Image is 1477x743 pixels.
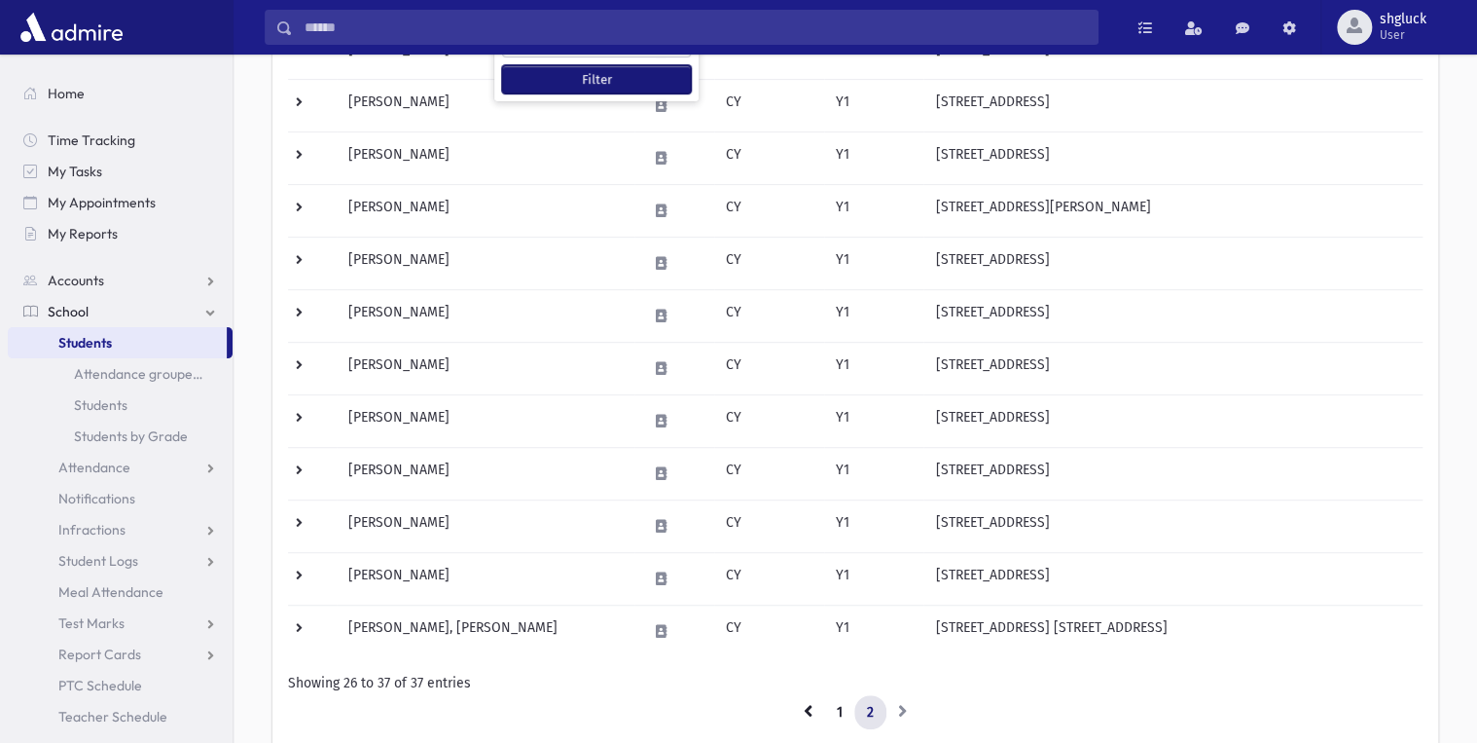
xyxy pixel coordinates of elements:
span: PTC Schedule [58,677,142,694]
span: Teacher Schedule [58,708,167,725]
a: Teacher Schedule [8,701,233,732]
span: My Reports [48,225,118,242]
a: Students by Grade [8,421,233,452]
td: [PERSON_NAME] [337,394,634,447]
a: My Tasks [8,156,233,187]
span: Attendance [58,459,130,476]
button: Filter [502,65,691,93]
td: CY [714,552,824,605]
td: Y1 [824,447,924,500]
td: [PERSON_NAME] [337,289,634,342]
td: [PERSON_NAME] [337,447,634,500]
a: Infractions [8,514,233,545]
td: [PERSON_NAME] [337,131,634,184]
td: CY [714,394,824,447]
td: Y1 [824,394,924,447]
td: CY [714,447,824,500]
span: Meal Attendance [58,583,163,601]
td: [PERSON_NAME] [337,342,634,394]
img: AdmirePro [16,8,127,47]
td: CY [714,342,824,394]
a: My Appointments [8,187,233,218]
td: CY [714,289,824,342]
td: [STREET_ADDRESS] [923,131,1423,184]
span: My Tasks [48,163,102,180]
a: Students [8,390,233,421]
td: [STREET_ADDRESS][PERSON_NAME] [923,184,1423,237]
span: Accounts [48,272,104,289]
td: Y1 [824,342,924,394]
td: CY [714,500,824,552]
span: Infractions [58,521,126,539]
td: Y1 [824,131,924,184]
a: Attendance [8,452,233,483]
td: CY [714,605,824,657]
span: My Appointments [48,194,156,211]
span: User [1380,27,1426,43]
td: Y1 [824,500,924,552]
a: Student Logs [8,545,233,576]
td: Y1 [824,237,924,289]
td: [PERSON_NAME] [337,500,634,552]
div: Showing 26 to 37 of 37 entries [288,673,1423,693]
a: Meal Attendance [8,576,233,608]
a: Students [8,327,227,358]
span: Student Logs [58,552,138,570]
a: Attendance grouped by student [8,358,233,390]
span: School [48,303,89,320]
span: Home [48,85,85,102]
td: [STREET_ADDRESS] [923,447,1423,500]
td: [STREET_ADDRESS] [923,552,1423,605]
td: [STREET_ADDRESS] [923,289,1423,342]
span: Notifications [58,490,135,507]
a: Notifications [8,483,233,514]
td: [STREET_ADDRESS] [923,79,1423,131]
span: Students [58,334,112,352]
a: Time Tracking [8,125,233,156]
a: School [8,296,233,327]
span: Report Cards [58,646,141,663]
td: [STREET_ADDRESS] [STREET_ADDRESS] [923,605,1423,657]
td: [PERSON_NAME] [337,79,634,131]
td: [STREET_ADDRESS] [923,237,1423,289]
td: CY [714,131,824,184]
span: shgluck [1380,12,1426,27]
td: [STREET_ADDRESS] [923,342,1423,394]
td: CY [714,184,824,237]
td: Y1 [824,605,924,657]
td: CY [714,237,824,289]
a: 1 [824,695,855,730]
a: 2 [854,695,886,730]
td: CY [714,79,824,131]
a: My Reports [8,218,233,249]
td: Y1 [824,184,924,237]
td: Y1 [824,79,924,131]
td: [STREET_ADDRESS] [923,394,1423,447]
a: PTC Schedule [8,670,233,701]
td: Y1 [824,552,924,605]
td: [PERSON_NAME] [337,552,634,605]
td: [STREET_ADDRESS] [923,500,1423,552]
a: Accounts [8,265,233,296]
td: [PERSON_NAME] [337,237,634,289]
span: Time Tracking [48,131,135,149]
span: Test Marks [58,614,125,632]
td: [PERSON_NAME] [337,184,634,237]
a: Home [8,78,233,109]
td: Y1 [824,289,924,342]
a: Test Marks [8,608,233,639]
a: Report Cards [8,639,233,670]
td: [PERSON_NAME], [PERSON_NAME] [337,605,634,657]
input: Search [293,10,1098,45]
